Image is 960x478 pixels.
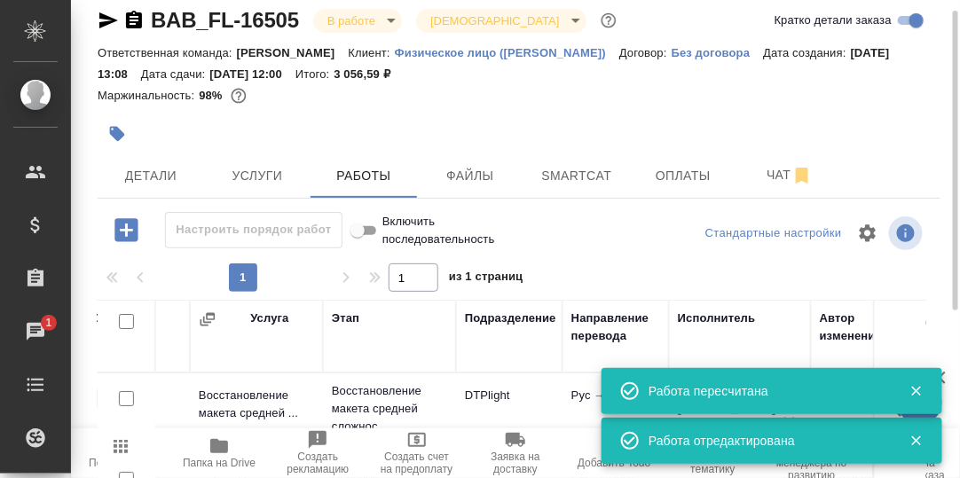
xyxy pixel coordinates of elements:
button: Заявка на доставку [466,428,564,478]
a: 1 [4,310,67,354]
p: Маржинальность: [98,89,199,102]
p: 98% [199,89,226,102]
div: В работе [416,9,586,33]
span: Кратко детали заказа [775,12,892,29]
span: Создать счет на предоплату [378,451,455,475]
span: Чат [747,164,832,186]
span: из 1 страниц [449,266,523,292]
p: Клиент: [349,46,395,59]
span: Работы [321,165,406,187]
div: Этап [332,310,359,327]
div: Услуга [250,310,288,327]
span: Пересчитать [89,457,152,469]
button: Пересчитать [71,428,169,478]
button: Создать рекламацию [269,428,367,478]
span: Smartcat [534,165,619,187]
a: BAB_FL-16505 [151,8,299,32]
p: Дата сдачи: [141,67,209,81]
span: Добавить Todo [578,457,650,469]
p: Договор: [619,46,672,59]
button: Добавить Todo [565,428,664,478]
svg: Отписаться [791,165,813,186]
p: [DATE] 12:00 [209,67,295,81]
p: Физическое лицо ([PERSON_NAME]) [395,46,619,59]
p: 3 056,59 ₽ [334,67,404,81]
button: Закрыть [898,433,934,449]
div: Исполнитель [678,310,756,327]
p: Дата создания: [763,46,850,59]
span: Оплаты [641,165,726,187]
p: Восстановление макета средней сложнос... [332,382,447,435]
td: Рус → Англ [563,378,669,440]
a: Физическое лицо ([PERSON_NAME]) [395,44,619,59]
p: [PERSON_NAME] [237,46,349,59]
div: Направление перевода [571,310,660,345]
p: Без договора [672,46,764,59]
button: Создать счет на предоплату [367,428,466,478]
button: Доп статусы указывают на важность/срочность заказа [597,9,620,32]
span: Детали [108,165,193,187]
td: DTPlight [456,378,563,440]
p: Итого: [295,67,334,81]
div: Подразделение [465,310,556,327]
button: В работе [322,13,381,28]
button: Добавить работу [102,212,151,248]
div: Работа пересчитана [649,382,883,400]
span: Создать рекламацию [279,451,357,475]
div: split button [701,220,846,247]
button: Добавить тэг [98,114,137,153]
span: Посмотреть информацию [889,216,926,250]
span: Файлы [428,165,513,187]
span: 1 [35,314,62,332]
button: Папка на Drive [169,428,268,478]
button: Скопировать ссылку [123,10,145,31]
button: Закрыть [898,383,934,399]
button: Сгруппировать [199,310,216,328]
span: Заявка на доставку [476,451,554,475]
div: В работе [313,9,402,33]
button: [DEMOGRAPHIC_DATA] [425,13,564,28]
a: Без договора [672,44,764,59]
div: Автор изменения [820,310,909,345]
span: Услуги [215,165,300,187]
td: Восстановление макета средней ... [190,378,323,440]
p: Ответственная команда: [98,46,237,59]
div: Работа отредактирована [649,432,883,450]
span: Папка на Drive [183,457,256,469]
span: Настроить таблицу [846,212,889,255]
button: Скопировать ссылку для ЯМессенджера [98,10,119,31]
